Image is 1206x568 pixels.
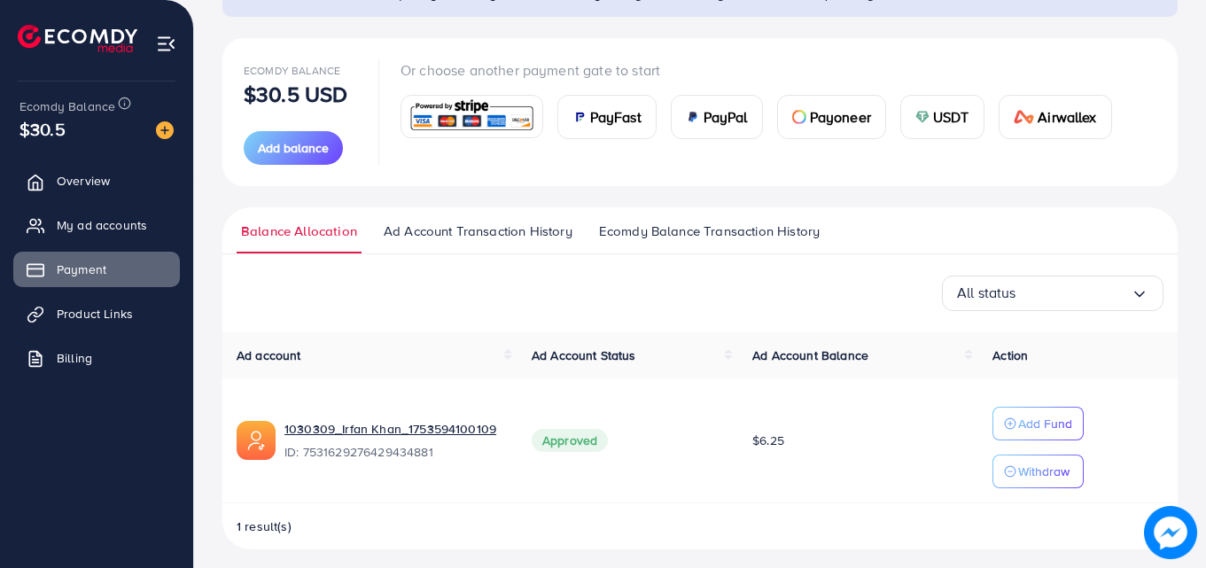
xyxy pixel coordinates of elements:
a: cardUSDT [900,95,984,139]
span: 1 result(s) [237,517,292,535]
a: 1030309_Irfan Khan_1753594100109 [284,420,503,438]
span: Approved [532,429,608,452]
span: Overview [57,172,110,190]
span: All status [957,279,1016,307]
a: My ad accounts [13,207,180,243]
button: Withdraw [992,455,1084,488]
span: Payoneer [810,106,871,128]
span: Action [992,346,1028,364]
span: Ad Account Status [532,346,636,364]
a: cardPayoneer [777,95,886,139]
img: card [407,97,537,136]
a: card [401,95,543,138]
p: $30.5 USD [244,83,347,105]
p: Add Fund [1018,413,1072,434]
span: ID: 7531629276429434881 [284,443,503,461]
a: cardPayPal [671,95,763,139]
span: Ecomdy Balance [244,63,340,78]
span: Ad Account Balance [752,346,868,364]
span: $6.25 [752,432,784,449]
span: Ad account [237,346,301,364]
span: PayFast [590,106,642,128]
span: PayPal [704,106,748,128]
img: card [572,110,587,124]
span: Ecomdy Balance Transaction History [599,222,820,241]
img: image [156,121,174,139]
img: image [1144,506,1197,559]
a: Payment [13,252,180,287]
img: card [915,110,930,124]
span: $30.5 [19,116,66,142]
span: Product Links [57,305,133,323]
a: Overview [13,163,180,198]
div: Search for option [942,276,1163,311]
span: Ecomdy Balance [19,97,115,115]
a: Product Links [13,296,180,331]
img: card [792,110,806,124]
div: <span class='underline'>1030309_Irfan Khan_1753594100109</span></br>7531629276429434881 [284,420,503,461]
span: My ad accounts [57,216,147,234]
a: cardPayFast [557,95,657,139]
img: card [1014,110,1035,124]
img: card [686,110,700,124]
img: ic-ads-acc.e4c84228.svg [237,421,276,460]
span: USDT [933,106,969,128]
span: Payment [57,261,106,278]
span: Ad Account Transaction History [384,222,572,241]
a: cardAirwallex [999,95,1112,139]
span: Billing [57,349,92,367]
img: logo [18,25,137,52]
button: Add balance [244,131,343,165]
span: Add balance [258,139,329,157]
a: Billing [13,340,180,376]
p: Or choose another payment gate to start [401,59,1126,81]
span: Balance Allocation [241,222,357,241]
button: Add Fund [992,407,1084,440]
img: menu [156,34,176,54]
input: Search for option [1016,279,1131,307]
p: Withdraw [1018,461,1070,482]
span: Airwallex [1038,106,1096,128]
